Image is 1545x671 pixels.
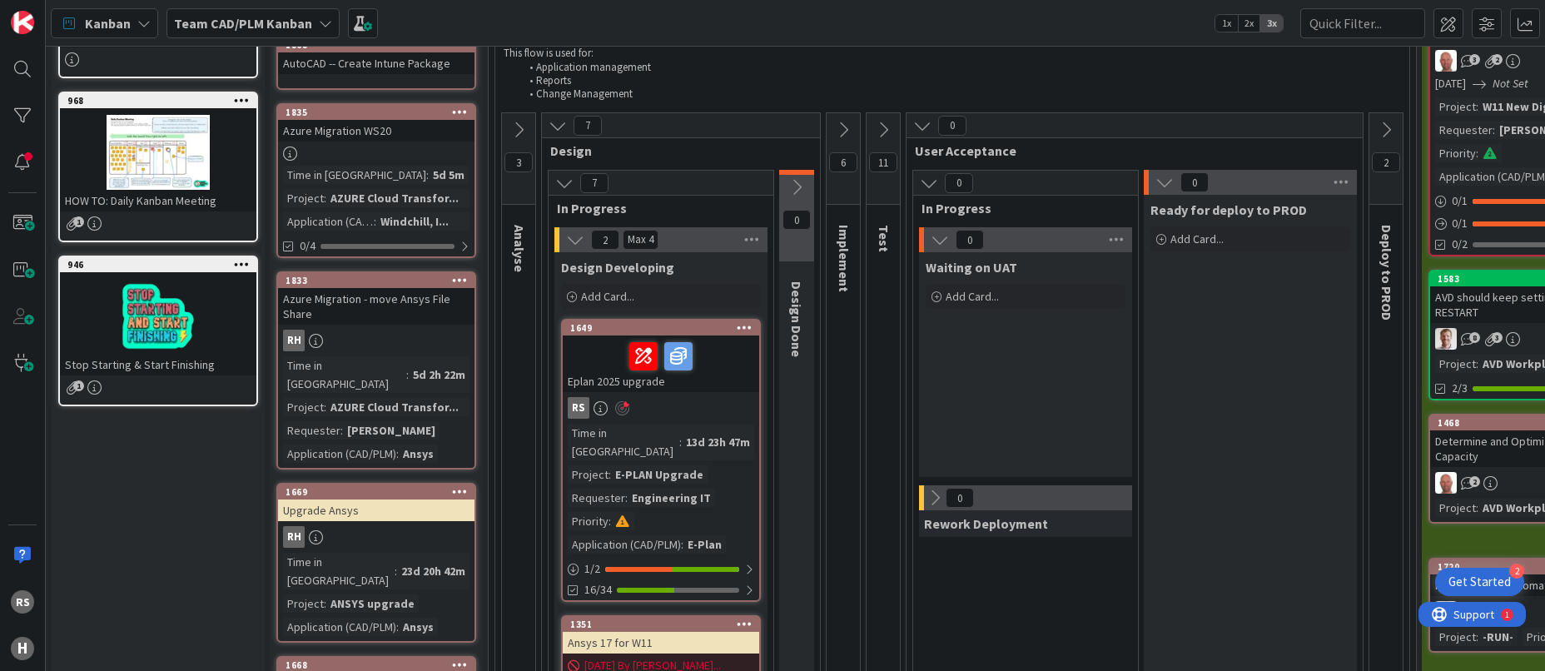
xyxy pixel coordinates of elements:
[563,632,759,654] div: Ansys 17 for W11
[788,281,805,357] span: Design Done
[1476,144,1478,162] span: :
[396,618,399,636] span: :
[85,13,131,33] span: Kanban
[1180,172,1209,192] span: 0
[399,618,438,636] div: Ansys
[1493,76,1528,91] i: Not Set
[609,512,611,530] span: :
[11,590,34,614] div: RS
[563,397,759,419] div: RS
[1492,54,1503,65] span: 2
[1238,15,1260,32] span: 2x
[1469,476,1480,487] span: 2
[374,212,376,231] span: :
[915,142,1342,159] span: User Acceptance
[326,398,463,416] div: AZURE Cloud Transfor...
[1476,499,1478,517] span: :
[1478,628,1518,646] div: -RUN-
[58,92,258,242] a: 968HOW TO: Daily Kanban Meeting
[283,421,340,440] div: Requester
[520,61,1402,74] li: Application management
[60,354,256,375] div: Stop Starting & Start Finishing
[60,190,256,211] div: HOW TO: Daily Kanban Meeting
[406,365,409,384] span: :
[609,465,611,484] span: :
[278,330,474,351] div: RH
[283,618,396,636] div: Application (CAD/PLM)
[278,485,474,521] div: 1669Upgrade Ansys
[1492,332,1503,343] span: 3
[1469,54,1480,65] span: 3
[869,152,897,172] span: 11
[278,52,474,74] div: AutoCAD -- Create Intune Package
[1435,97,1476,116] div: Project
[946,488,974,508] span: 0
[1448,574,1511,590] div: Get Started
[682,433,754,451] div: 13d 23h 47m
[1452,236,1468,253] span: 0/2
[836,225,852,292] span: Implement
[1435,75,1466,92] span: [DATE]
[1372,152,1400,172] span: 2
[73,216,84,227] span: 1
[563,559,759,579] div: 1/2
[278,485,474,500] div: 1669
[1435,601,1457,623] img: BO
[628,236,653,244] div: Max 4
[568,424,679,460] div: Time in [GEOGRAPHIC_DATA]
[429,166,469,184] div: 5d 5m
[399,445,438,463] div: Ansys
[1435,144,1476,162] div: Priority
[568,465,609,484] div: Project
[581,289,634,304] span: Add Card...
[278,500,474,521] div: Upgrade Ansys
[73,380,84,391] span: 1
[557,200,753,216] span: In Progress
[35,2,76,22] span: Support
[1435,50,1457,72] img: RK
[876,225,892,252] span: Test
[1435,499,1476,517] div: Project
[504,152,533,172] span: 3
[1435,328,1457,350] img: BO
[782,210,811,230] span: 0
[829,152,857,172] span: 6
[679,433,682,451] span: :
[1435,121,1493,139] div: Requester
[395,562,397,580] span: :
[591,230,619,250] span: 2
[283,212,374,231] div: Application (CAD/PLM)
[276,103,476,258] a: 1835Azure Migration WS20Time in [GEOGRAPHIC_DATA]:5d 5mProject:AZURE Cloud Transfor...Application...
[426,166,429,184] span: :
[1452,192,1468,210] span: 0 / 1
[1509,564,1524,579] div: 2
[1435,355,1476,373] div: Project
[67,95,256,107] div: 968
[1435,568,1524,596] div: Open Get Started checklist, remaining modules: 2
[628,489,715,507] div: Engineering IT
[1260,15,1283,32] span: 3x
[283,398,324,416] div: Project
[1452,215,1468,232] span: 0 / 1
[580,173,609,193] span: 7
[568,489,625,507] div: Requester
[1476,97,1478,116] span: :
[278,37,474,74] div: 1868AutoCAD -- Create Intune Package
[504,47,1401,60] p: This flow is used for:
[60,93,256,211] div: 968HOW TO: Daily Kanban Meeting
[550,142,799,159] span: Design
[683,535,726,554] div: E-Plan
[1435,472,1457,494] img: RK
[563,617,759,632] div: 1351
[60,257,256,272] div: 946
[87,7,91,20] div: 1
[1476,628,1478,646] span: :
[278,526,474,548] div: RH
[283,553,395,589] div: Time in [GEOGRAPHIC_DATA]
[956,230,984,250] span: 0
[570,619,759,630] div: 1351
[409,365,469,384] div: 5d 2h 22m
[561,319,761,602] a: 1649Eplan 2025 upgradeRSTime in [GEOGRAPHIC_DATA]:13d 23h 47mProject:E-PLAN UpgradeRequester:Engi...
[376,212,453,231] div: Windchill, I...
[946,289,999,304] span: Add Card...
